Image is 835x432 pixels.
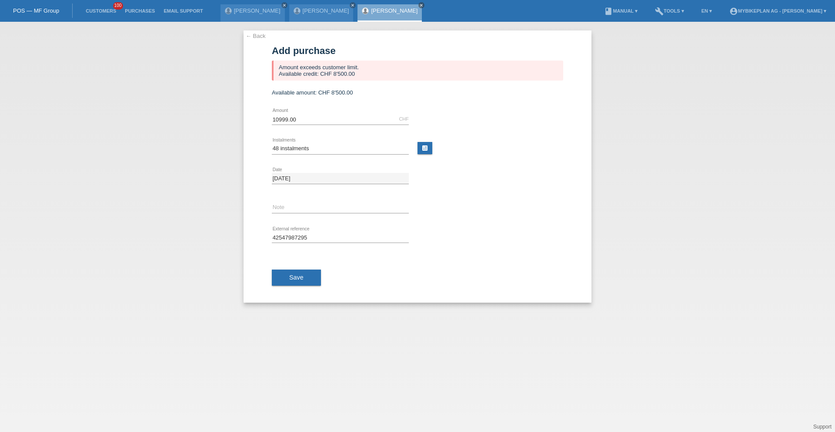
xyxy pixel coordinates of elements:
span: 100 [113,2,124,10]
h1: Add purchase [272,45,563,56]
a: POS — MF Group [13,7,59,14]
i: book [604,7,613,16]
a: close [281,2,287,8]
a: Customers [81,8,120,13]
a: bookManual ▾ [600,8,642,13]
a: [PERSON_NAME] [303,7,349,14]
a: close [418,2,424,8]
i: account_circle [729,7,738,16]
a: close [350,2,356,8]
span: Available amount: [272,89,317,96]
a: [PERSON_NAME] [234,7,281,14]
a: [PERSON_NAME] [371,7,417,14]
a: calculate [417,142,432,154]
a: Email Support [159,8,207,13]
a: EN ▾ [697,8,716,13]
a: ← Back [246,33,266,39]
i: build [655,7,664,16]
div: Amount exceeds customer limit. Available credit: CHF 8'500.00 [272,61,563,81]
i: close [351,3,355,7]
span: Save [289,274,304,281]
a: Support [813,424,832,430]
i: calculate [421,145,428,152]
i: close [282,3,287,7]
i: close [419,3,424,7]
a: buildTools ▾ [651,8,688,13]
a: Purchases [120,8,159,13]
div: CHF [399,116,409,121]
button: Save [272,270,321,286]
span: CHF 8'500.00 [318,89,353,96]
a: account_circleMybikeplan AG - [PERSON_NAME] ▾ [725,8,831,13]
